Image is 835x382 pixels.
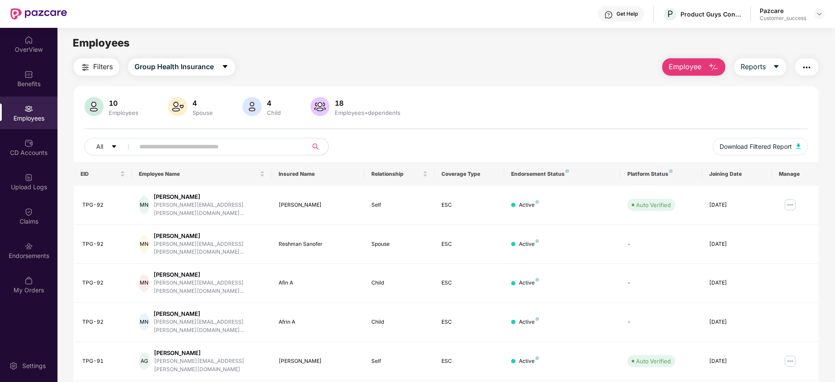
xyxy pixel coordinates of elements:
div: 4 [265,99,283,107]
div: Pazcare [760,7,806,15]
img: svg+xml;base64,PHN2ZyBpZD0iQmVuZWZpdHMiIHhtbG5zPSJodHRwOi8vd3d3LnczLm9yZy8yMDAwL3N2ZyIgd2lkdGg9Ij... [24,70,33,79]
img: svg+xml;base64,PHN2ZyBpZD0iQ2xhaW0iIHhtbG5zPSJodHRwOi8vd3d3LnczLm9yZy8yMDAwL3N2ZyIgd2lkdGg9IjIwIi... [24,208,33,216]
img: svg+xml;base64,PHN2ZyB4bWxucz0iaHR0cDovL3d3dy53My5vcmcvMjAwMC9zdmciIHdpZHRoPSIyNCIgaGVpZ2h0PSIyNC... [80,62,91,73]
span: Employee [669,61,701,72]
button: search [307,138,329,155]
img: svg+xml;base64,PHN2ZyB4bWxucz0iaHR0cDovL3d3dy53My5vcmcvMjAwMC9zdmciIHdpZHRoPSI4IiBoZWlnaHQ9IjgiIH... [535,200,539,204]
span: EID [81,171,118,178]
img: manageButton [783,354,797,368]
div: [PERSON_NAME] [279,357,358,365]
img: svg+xml;base64,PHN2ZyB4bWxucz0iaHR0cDovL3d3dy53My5vcmcvMjAwMC9zdmciIHdpZHRoPSI4IiBoZWlnaHQ9IjgiIH... [669,169,673,173]
div: Self [371,201,427,209]
div: Active [519,318,539,326]
div: ESC [441,318,497,326]
img: svg+xml;base64,PHN2ZyB4bWxucz0iaHR0cDovL3d3dy53My5vcmcvMjAwMC9zdmciIHhtbG5zOnhsaW5rPSJodHRwOi8vd3... [168,97,187,116]
div: MN [139,196,150,214]
div: Spouse [191,109,215,116]
div: AG [139,352,150,370]
td: - [620,225,702,264]
button: Reportscaret-down [734,58,786,76]
img: manageButton [783,198,797,212]
th: Employee Name [132,162,272,186]
img: svg+xml;base64,PHN2ZyB4bWxucz0iaHR0cDovL3d3dy53My5vcmcvMjAwMC9zdmciIHhtbG5zOnhsaW5rPSJodHRwOi8vd3... [310,97,330,116]
div: [DATE] [709,318,765,326]
div: Afrin A [279,318,358,326]
img: svg+xml;base64,PHN2ZyB4bWxucz0iaHR0cDovL3d3dy53My5vcmcvMjAwMC9zdmciIHhtbG5zOnhsaW5rPSJodHRwOi8vd3... [242,97,262,116]
img: New Pazcare Logo [10,8,67,20]
img: svg+xml;base64,PHN2ZyB4bWxucz0iaHR0cDovL3d3dy53My5vcmcvMjAwMC9zdmciIHdpZHRoPSIyNCIgaGVpZ2h0PSIyNC... [801,62,812,73]
div: Platform Status [627,171,695,178]
img: svg+xml;base64,PHN2ZyB4bWxucz0iaHR0cDovL3d3dy53My5vcmcvMjAwMC9zdmciIHdpZHRoPSI4IiBoZWlnaHQ9IjgiIH... [566,169,569,173]
div: Child [265,109,283,116]
td: - [620,303,702,342]
div: Auto Verified [636,201,671,209]
img: svg+xml;base64,PHN2ZyB4bWxucz0iaHR0cDovL3d3dy53My5vcmcvMjAwMC9zdmciIHdpZHRoPSI4IiBoZWlnaHQ9IjgiIH... [535,278,539,281]
div: ESC [441,279,497,287]
img: svg+xml;base64,PHN2ZyBpZD0iSGVscC0zMngzMiIgeG1sbnM9Imh0dHA6Ly93d3cudzMub3JnLzIwMDAvc3ZnIiB3aWR0aD... [604,10,613,19]
span: Reports [741,61,766,72]
th: Relationship [364,162,434,186]
div: Child [371,318,427,326]
img: svg+xml;base64,PHN2ZyBpZD0iRW5kb3JzZW1lbnRzIiB4bWxucz0iaHR0cDovL3d3dy53My5vcmcvMjAwMC9zdmciIHdpZH... [24,242,33,251]
th: Insured Name [272,162,365,186]
div: [PERSON_NAME][EMAIL_ADDRESS][PERSON_NAME][DOMAIN_NAME]... [154,279,264,295]
span: caret-down [222,63,229,71]
img: svg+xml;base64,PHN2ZyB4bWxucz0iaHR0cDovL3d3dy53My5vcmcvMjAwMC9zdmciIHhtbG5zOnhsaW5rPSJodHRwOi8vd3... [708,62,719,73]
div: Child [371,279,427,287]
div: [PERSON_NAME] [154,271,264,279]
div: Self [371,357,427,365]
div: TPG-91 [82,357,125,365]
th: Joining Date [702,162,772,186]
div: Product Guys Consultants Llp [680,10,741,18]
span: Download Filtered Report [720,142,792,151]
div: Active [519,240,539,248]
img: svg+xml;base64,PHN2ZyB4bWxucz0iaHR0cDovL3d3dy53My5vcmcvMjAwMC9zdmciIHdpZHRoPSI4IiBoZWlnaHQ9IjgiIH... [535,356,539,360]
div: TPG-92 [82,279,125,287]
div: Active [519,201,539,209]
span: caret-down [111,144,117,151]
div: [DATE] [709,279,765,287]
span: Relationship [371,171,421,178]
th: EID [74,162,132,186]
div: ESC [441,201,497,209]
span: Employee Name [139,171,258,178]
span: P [667,9,673,19]
img: svg+xml;base64,PHN2ZyBpZD0iVXBsb2FkX0xvZ3MiIGRhdGEtbmFtZT0iVXBsb2FkIExvZ3MiIHhtbG5zPSJodHRwOi8vd3... [24,173,33,182]
div: [PERSON_NAME][EMAIL_ADDRESS][PERSON_NAME][DOMAIN_NAME]... [154,240,264,257]
div: Endorsement Status [511,171,613,178]
div: Active [519,279,539,287]
div: [PERSON_NAME] [154,232,264,240]
th: Manage [772,162,818,186]
div: 10 [107,99,140,107]
button: Download Filtered Report [713,138,808,155]
div: [PERSON_NAME] [154,193,264,201]
span: search [307,143,324,150]
img: svg+xml;base64,PHN2ZyBpZD0iSG9tZSIgeG1sbnM9Imh0dHA6Ly93d3cudzMub3JnLzIwMDAvc3ZnIiB3aWR0aD0iMjAiIG... [24,36,33,44]
div: [DATE] [709,240,765,248]
th: Coverage Type [434,162,504,186]
div: Active [519,357,539,365]
div: [PERSON_NAME] [154,349,265,357]
button: Employee [662,58,725,76]
div: Afin A [279,279,358,287]
div: Settings [20,362,48,370]
div: 18 [333,99,402,107]
div: Employees+dependents [333,109,402,116]
div: Auto Verified [636,357,671,365]
img: svg+xml;base64,PHN2ZyBpZD0iU2V0dGluZy0yMHgyMCIgeG1sbnM9Imh0dHA6Ly93d3cudzMub3JnLzIwMDAvc3ZnIiB3aW... [9,362,18,370]
div: Spouse [371,240,427,248]
div: [PERSON_NAME][EMAIL_ADDRESS][PERSON_NAME][DOMAIN_NAME]... [154,318,264,335]
span: caret-down [773,63,780,71]
div: TPG-92 [82,201,125,209]
div: Get Help [616,10,638,17]
button: Allcaret-down [84,138,138,155]
div: ESC [441,240,497,248]
span: Employees [73,37,130,49]
div: 4 [191,99,215,107]
div: ESC [441,357,497,365]
span: Filters [93,61,113,72]
span: Group Health Insurance [135,61,214,72]
img: svg+xml;base64,PHN2ZyBpZD0iQ0RfQWNjb3VudHMiIGRhdGEtbmFtZT0iQ0QgQWNjb3VudHMiIHhtbG5zPSJodHRwOi8vd3... [24,139,33,147]
img: svg+xml;base64,PHN2ZyB4bWxucz0iaHR0cDovL3d3dy53My5vcmcvMjAwMC9zdmciIHhtbG5zOnhsaW5rPSJodHRwOi8vd3... [796,144,801,149]
img: svg+xml;base64,PHN2ZyB4bWxucz0iaHR0cDovL3d3dy53My5vcmcvMjAwMC9zdmciIHdpZHRoPSI4IiBoZWlnaHQ9IjgiIH... [535,317,539,321]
